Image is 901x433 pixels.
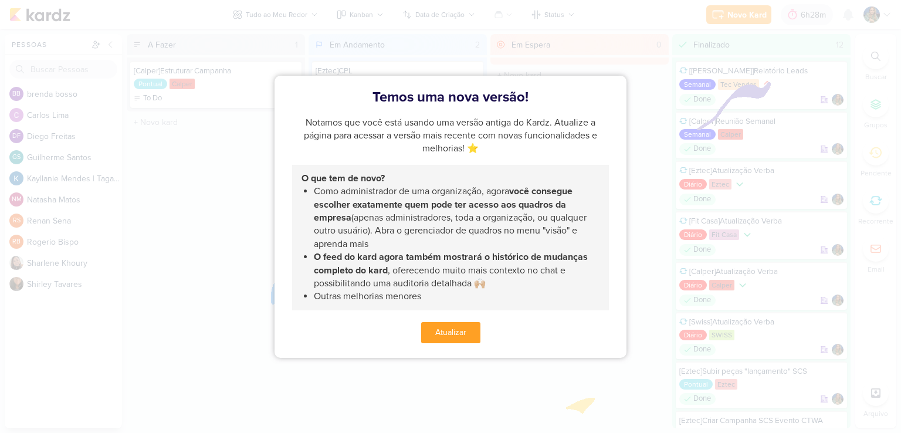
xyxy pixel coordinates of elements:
span: (apenas administradores, toda a organização, ou qualquer outro usuário). Abra o gerenciador de qu... [314,212,589,250]
p: Notamos que você está usando uma versão antiga do Kardz. Atualize a página para acessar a versão ... [292,116,609,155]
strong: você consegue escolher exatamente quem pode ter acesso aos quadros da empresa [314,185,575,224]
button: Atualizar [421,322,480,343]
p: Temos uma nova versão! [292,87,609,107]
strong: O que tem de novo? [302,172,385,184]
li: Outras melhorias menores [314,290,599,303]
strong: O feed do kard agora também mostrará o histórico de mudanças completo do kard [314,251,590,276]
span: , oferecendo muito mais contexto no chat e possibilitando uma auditoria detalhada 🙌🏼 [314,265,568,289]
span: Como administrador de uma organização, agora [314,185,509,197]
